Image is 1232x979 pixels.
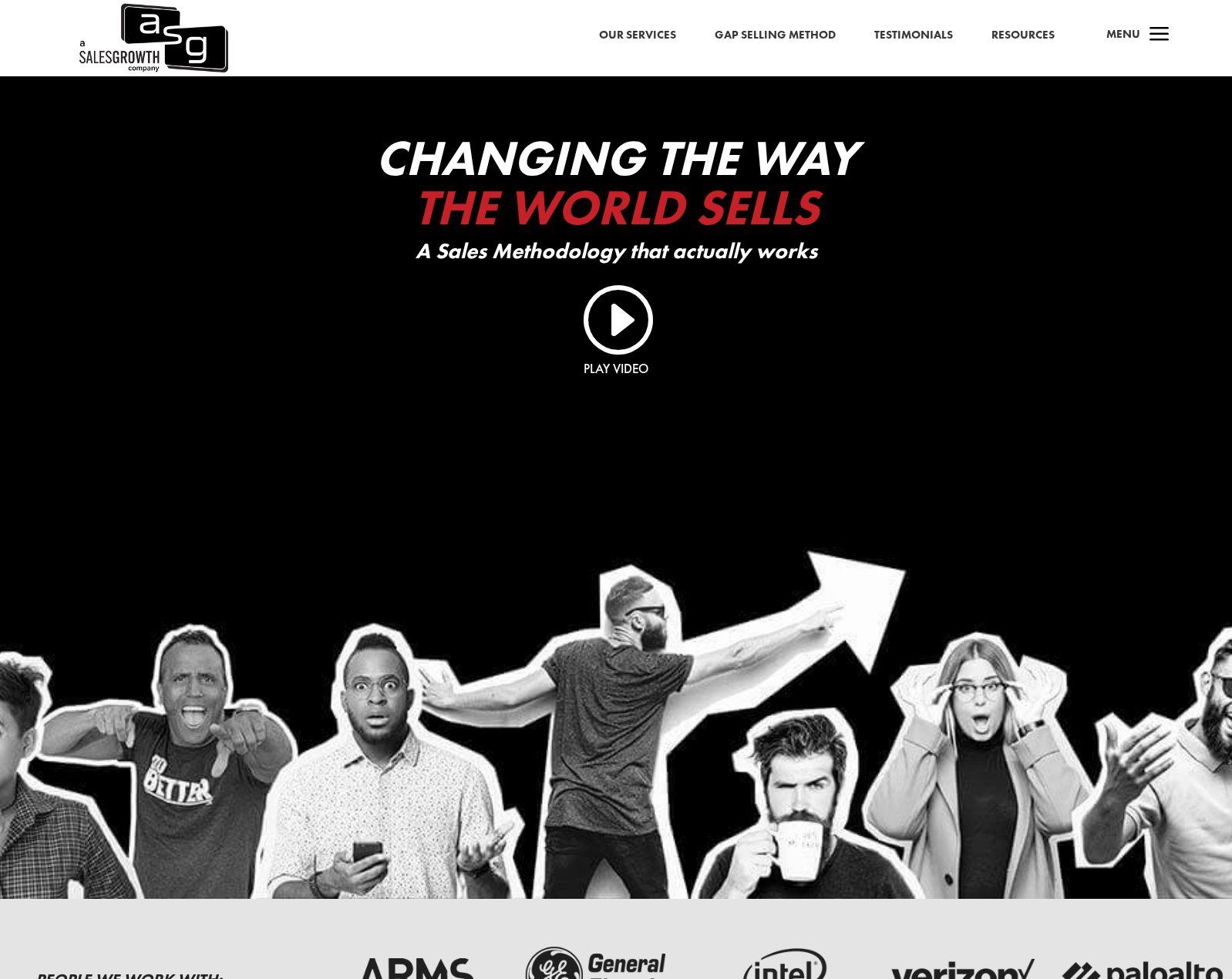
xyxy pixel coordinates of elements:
p: A Sales Methodology that actually works [308,240,924,264]
a: Testimonials [874,25,953,45]
a: I [579,281,653,355]
h2: Changing The Way [308,133,924,240]
span: a [1144,20,1175,51]
a: Our Services [599,25,676,45]
a: Gap Selling Method [715,25,836,45]
a: Play Video [584,360,648,377]
a: Resources [991,25,1055,45]
span: The World Sells [414,176,819,239]
span: Menu [1106,26,1140,42]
